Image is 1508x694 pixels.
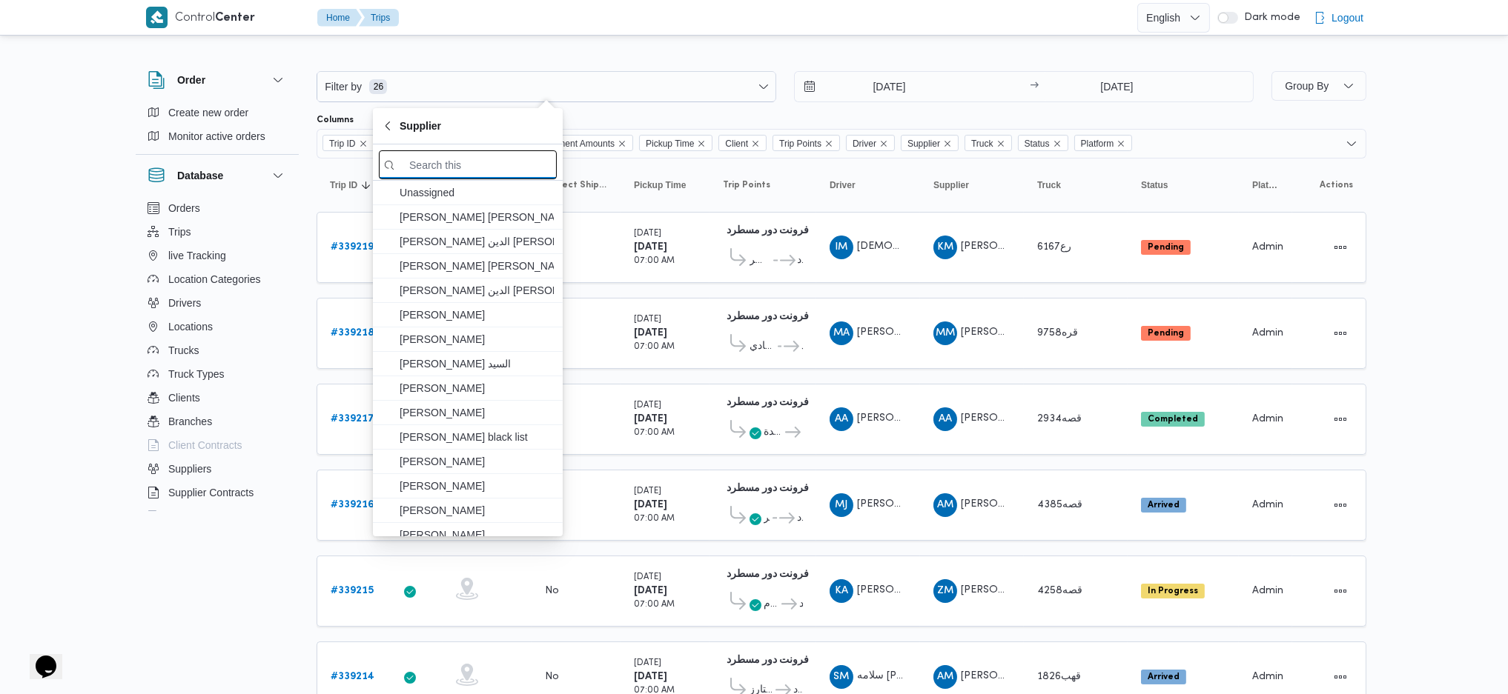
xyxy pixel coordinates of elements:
div: Zaiad Muhammad Said Atris [933,579,957,603]
button: Filter by26 available filters [317,72,776,101]
b: [DATE] [634,672,667,681]
span: قهب1826 [1037,672,1081,681]
span: Platform [1252,179,1279,191]
button: Open list of options [1346,138,1357,150]
div: Muhammad Jmail Omar Abadallah [830,493,853,517]
span: Devices [168,507,205,525]
button: Actions [1329,407,1352,431]
span: AM [937,493,953,517]
span: Truck [1037,179,1061,191]
span: سلامه [PERSON_NAME] [857,671,971,681]
span: [PERSON_NAME] [PERSON_NAME] [857,413,1029,423]
button: Remove Client from selection in this group [751,139,760,148]
button: Suppliers [142,457,293,481]
span: IM [836,236,848,259]
a: #339217 [331,410,374,428]
svg: Sorted in descending order [360,179,372,191]
div: Muhammad Mahmood Ahmad Msaaod [933,321,957,345]
div: Abadallah Aid Abadalsalam Abadalihafz [933,407,957,431]
span: Supplier [400,117,441,135]
span: AA [939,407,952,431]
span: [PERSON_NAME] [PERSON_NAME] [961,413,1133,423]
span: [PERSON_NAME] [400,330,554,348]
small: 07:00 AM [634,515,675,523]
span: Trip ID; Sorted in descending order [330,179,357,191]
span: [PERSON_NAME] [400,404,554,421]
span: Pending [1141,326,1191,341]
b: Completed [1148,415,1198,424]
span: [PERSON_NAME] [400,477,554,495]
span: Clients [168,389,200,407]
button: Create new order [142,101,293,124]
span: [PERSON_NAME] [400,526,554,544]
span: Branches [168,413,212,430]
span: Completed [1141,412,1205,427]
span: Drivers [168,294,201,312]
button: Trips [359,9,399,27]
button: Remove Trip ID from selection in this group [359,139,368,148]
button: Orders [142,196,293,220]
small: [DATE] [634,487,661,496]
span: Admin [1252,672,1283,681]
span: قسم أول مدينة نصر [750,252,771,270]
span: [PERSON_NAME] [400,379,554,397]
span: Status [1018,135,1068,151]
button: Driver [824,173,913,197]
span: [PERSON_NAME] [PERSON_NAME] [961,499,1133,509]
div: Khidhuir Muhammad Tlbah Hamid [933,236,957,259]
span: Driver [830,179,856,191]
a: #339218 [331,324,374,342]
span: Admin [1252,586,1283,595]
span: Trips [168,223,191,241]
button: Monitor active orders [142,124,293,148]
button: Group By [1271,71,1366,101]
button: Home [317,9,362,27]
span: Locations [168,318,213,336]
b: فرونت دور مسطرد [727,655,809,665]
b: Center [215,13,255,24]
button: Remove Trip Points from selection in this group [824,139,833,148]
small: [DATE] [634,316,661,324]
span: قره9758 [1037,328,1078,338]
button: Remove Supplier from selection in this group [943,139,952,148]
input: Press the down key to open a popover containing a calendar. [795,72,963,101]
button: Actions [1329,321,1352,345]
button: Remove Pickup Time from selection in this group [697,139,706,148]
button: Remove Collect Shipment Amounts from selection in this group [618,139,626,148]
button: Order [148,71,287,89]
button: Supplier [373,108,563,144]
div: No [545,584,559,598]
small: [DATE] [634,230,661,238]
span: MJ [836,493,848,517]
button: Locations [142,315,293,338]
div: Abadalwahd Muhammad Ahmad Msaad [933,665,957,689]
span: [PERSON_NAME] [961,585,1045,595]
span: قصه2934 [1037,414,1082,424]
h3: Database [177,167,223,184]
span: [PERSON_NAME] [961,671,1045,681]
span: [PERSON_NAME] [PERSON_NAME] [961,327,1133,337]
small: 07:00 AM [634,601,675,609]
span: [PERSON_NAME] [PERSON_NAME] ابو القاسم [400,208,554,226]
span: [PERSON_NAME] الدين [PERSON_NAME] [400,281,554,299]
span: طلبات مارت - زهراء المعادي [750,338,776,356]
div: No [545,670,559,684]
button: Supplier [927,173,1016,197]
span: رع6167 [1037,242,1071,252]
a: #339216 [331,496,374,514]
small: [DATE] [634,401,661,410]
button: Actions [1329,236,1352,259]
button: Clients [142,386,293,410]
b: # 339215 [331,586,374,595]
span: [PERSON_NAME] black list [400,428,554,446]
b: فرونت دور مسطرد [727,484,809,493]
span: [DEMOGRAPHIC_DATA] [PERSON_NAME] [PERSON_NAME] [857,241,1151,251]
div: Database [136,196,299,517]
span: Supplier [907,136,940,152]
b: In Progress [1148,587,1198,595]
span: KM [937,236,953,259]
span: [PERSON_NAME] [PERSON_NAME] [857,585,1029,595]
b: # 339219 [331,242,374,252]
input: Press the down key to open a popover containing a calendar. [1043,72,1191,101]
